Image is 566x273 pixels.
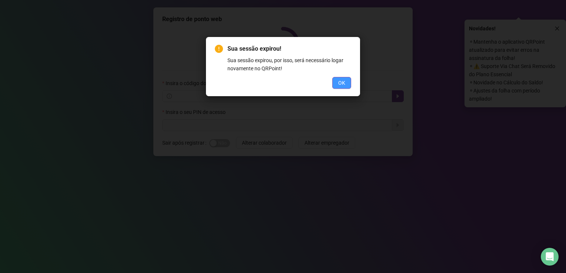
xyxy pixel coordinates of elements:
div: Sua sessão expirou, por isso, será necessário logar novamente no QRPoint! [227,56,351,73]
button: OK [332,77,351,89]
div: Open Intercom Messenger [541,248,559,266]
span: exclamation-circle [215,45,223,53]
span: OK [338,79,345,87]
span: Sua sessão expirou! [227,45,281,52]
